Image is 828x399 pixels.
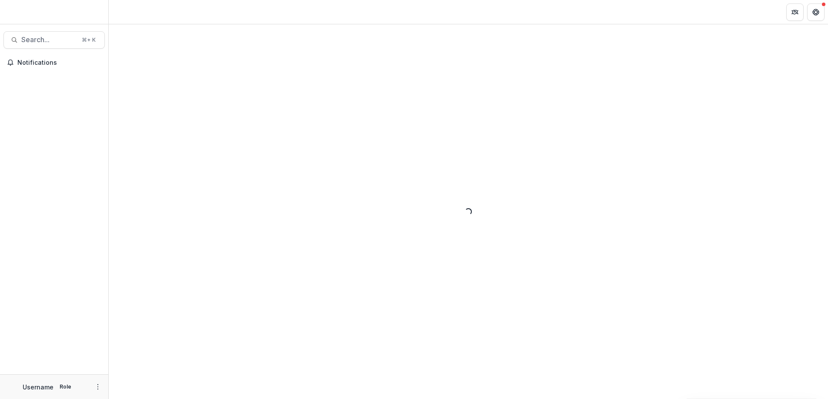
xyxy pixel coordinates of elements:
span: Notifications [17,59,101,66]
button: Get Help [807,3,825,21]
span: Search... [21,36,77,44]
p: Role [57,383,74,391]
p: Username [23,382,53,392]
div: ⌘ + K [80,35,97,45]
button: Search... [3,31,105,49]
button: Notifications [3,56,105,70]
button: More [93,382,103,392]
button: Partners [786,3,804,21]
